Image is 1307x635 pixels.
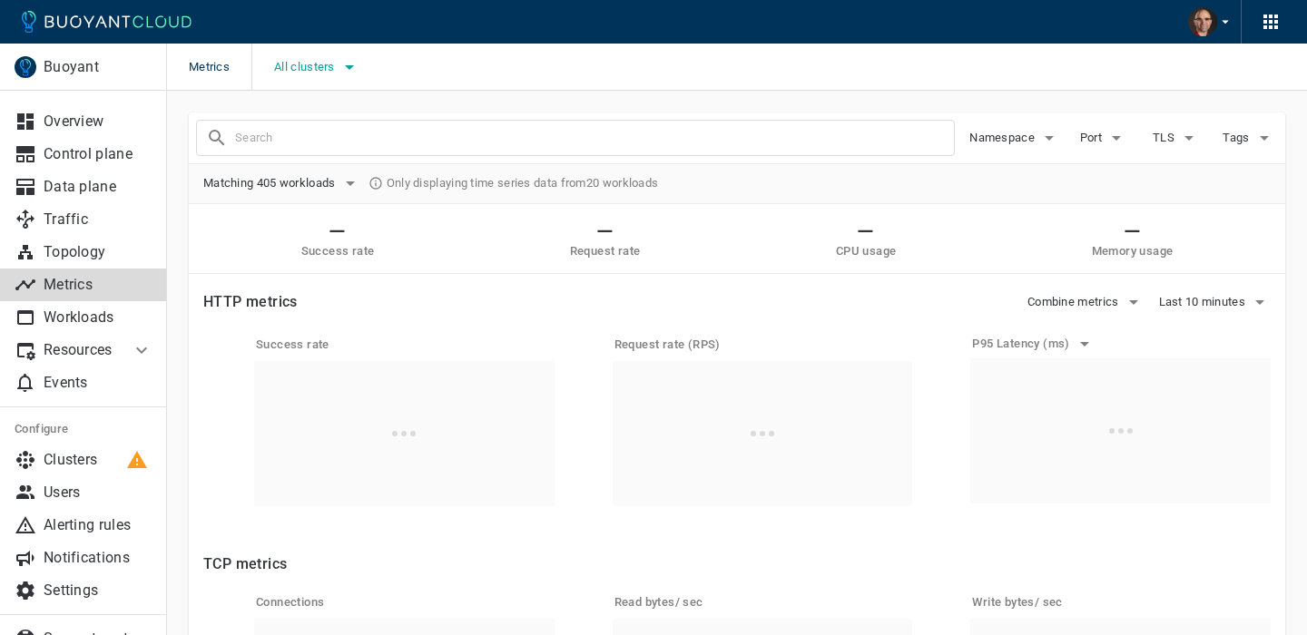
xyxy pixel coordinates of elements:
[44,210,152,229] p: Traffic
[44,484,152,502] p: Users
[1220,124,1278,151] button: Tags
[614,337,913,352] h5: Request rate (RPS)
[44,581,152,600] p: Settings
[836,219,897,244] h2: —
[274,54,360,81] button: All clusters
[44,112,152,131] p: Overview
[1027,288,1145,316] button: Combine metrics
[44,374,152,392] p: Events
[387,176,659,190] span: Only displaying time series data from 20 workloads
[972,337,1073,351] h5: P95 Latency (ms)
[1188,7,1217,36] img: Travis Beckham
[1223,131,1253,145] span: Tags
[44,308,152,327] p: Workloads
[44,58,152,76] p: Buoyant
[274,60,339,74] span: All clusters
[235,125,954,151] input: Search
[256,337,555,352] h5: Success rate
[44,243,152,261] p: Topology
[44,276,152,294] p: Metrics
[189,44,251,91] span: Metrics
[15,56,36,78] img: Buoyant
[203,293,298,311] h4: HTTP metrics
[969,124,1060,151] button: Namespace
[614,595,913,610] h5: Read bytes / sec
[972,595,1271,610] h5: Write bytes / sec
[44,549,152,567] p: Notifications
[1159,288,1272,316] button: Last 10 minutes
[15,422,152,436] h5: Configure
[1092,219,1174,244] h2: —
[1159,295,1250,309] span: Last 10 minutes
[1153,131,1178,145] span: TLS
[44,341,116,359] p: Resources
[44,178,152,196] p: Data plane
[972,330,1095,357] button: P95 Latency (ms)
[44,516,152,534] p: Alerting rules
[301,219,375,244] h2: —
[1075,124,1133,151] button: Port
[203,555,1271,573] h4: TCP metrics
[570,219,641,244] h2: —
[203,176,339,190] span: Matching 405 workloads
[44,145,152,163] p: Control plane
[570,244,641,259] h5: Request rate
[1027,295,1123,309] span: Combine metrics
[836,244,897,259] h5: CPU usage
[1080,131,1106,145] span: Port
[301,244,375,259] h5: Success rate
[1147,124,1205,151] button: TLS
[256,595,555,610] h5: Connections
[44,451,152,469] p: Clusters
[203,170,361,197] button: Matching 405 workloads
[1092,244,1174,259] h5: Memory usage
[969,131,1038,145] span: Namespace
